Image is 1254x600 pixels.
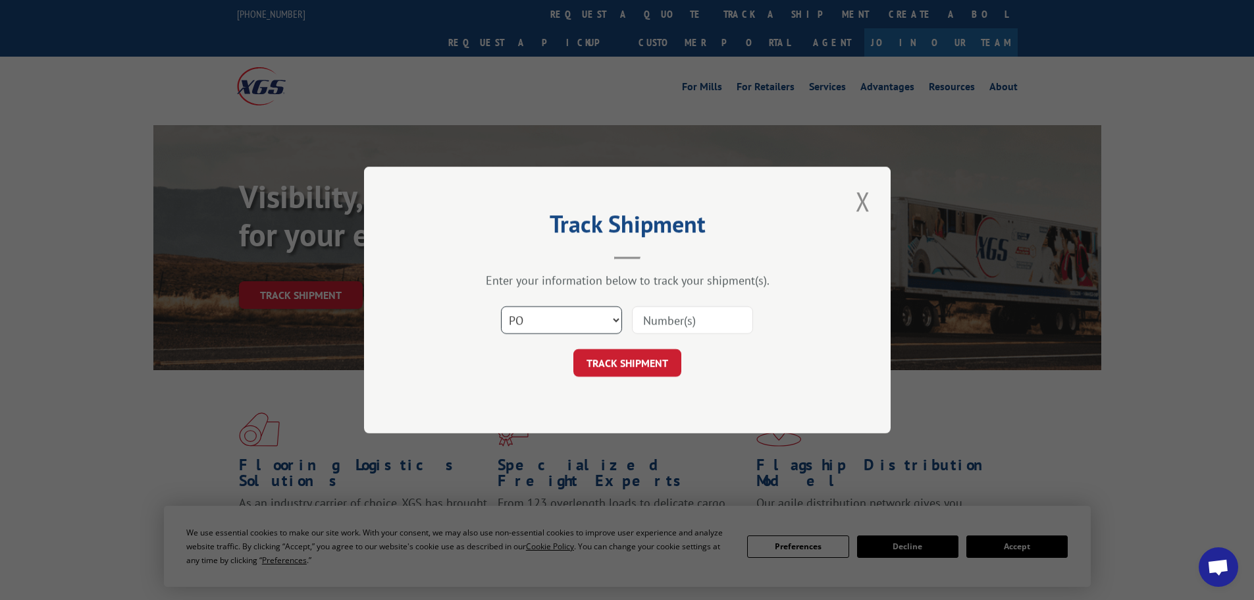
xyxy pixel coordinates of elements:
input: Number(s) [632,306,753,334]
button: Close modal [852,183,874,219]
div: Enter your information below to track your shipment(s). [430,273,825,288]
button: TRACK SHIPMENT [573,349,681,377]
a: Open chat [1199,547,1238,587]
h2: Track Shipment [430,215,825,240]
